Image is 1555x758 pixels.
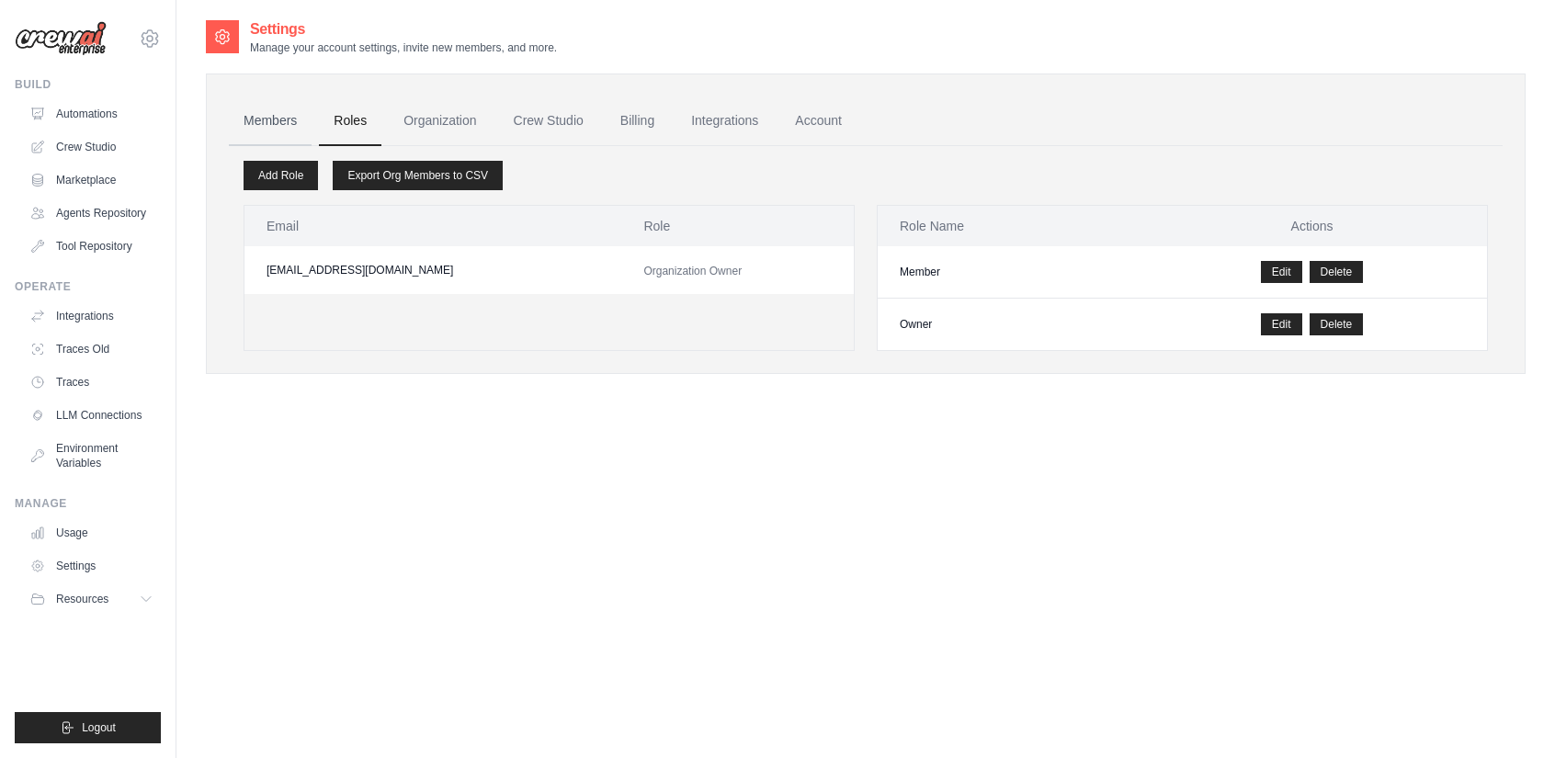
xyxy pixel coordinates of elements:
[333,161,503,190] a: Export Org Members to CSV
[606,96,669,146] a: Billing
[499,96,598,146] a: Crew Studio
[56,592,108,606] span: Resources
[319,96,381,146] a: Roles
[621,206,854,246] th: Role
[22,368,161,397] a: Traces
[1261,261,1302,283] a: Edit
[15,496,161,511] div: Manage
[250,40,557,55] p: Manage your account settings, invite new members, and more.
[22,434,161,478] a: Environment Variables
[22,551,161,581] a: Settings
[15,77,161,92] div: Build
[878,206,1137,246] th: Role Name
[389,96,491,146] a: Organization
[15,21,107,56] img: Logo
[22,401,161,430] a: LLM Connections
[22,334,161,364] a: Traces Old
[250,18,557,40] h2: Settings
[22,99,161,129] a: Automations
[22,301,161,331] a: Integrations
[676,96,773,146] a: Integrations
[22,584,161,614] button: Resources
[22,165,161,195] a: Marketplace
[244,206,621,246] th: Email
[244,161,318,190] a: Add Role
[22,198,161,228] a: Agents Repository
[229,96,312,146] a: Members
[15,279,161,294] div: Operate
[22,132,161,162] a: Crew Studio
[643,265,742,277] span: Organization Owner
[22,518,161,548] a: Usage
[878,246,1137,299] td: Member
[780,96,857,146] a: Account
[878,299,1137,351] td: Owner
[1261,313,1302,335] a: Edit
[1137,206,1487,246] th: Actions
[15,712,161,743] button: Logout
[1310,313,1364,335] button: Delete
[22,232,161,261] a: Tool Repository
[1310,261,1364,283] button: Delete
[82,720,116,735] span: Logout
[244,246,621,294] td: [EMAIL_ADDRESS][DOMAIN_NAME]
